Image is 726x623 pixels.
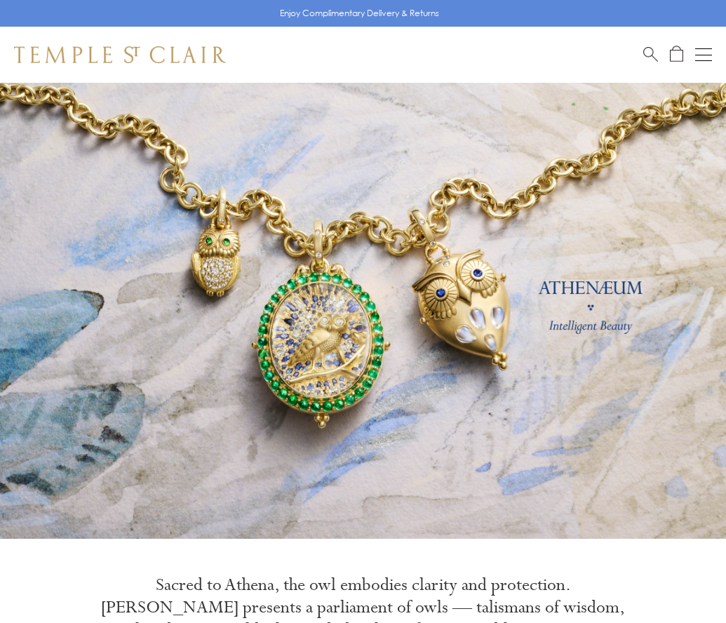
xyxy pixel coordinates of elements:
a: Open Shopping Bag [670,46,683,63]
button: Open navigation [695,46,712,63]
a: Search [643,46,658,63]
p: Enjoy Complimentary Delivery & Returns [280,6,439,20]
img: Temple St. Clair [14,46,226,63]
